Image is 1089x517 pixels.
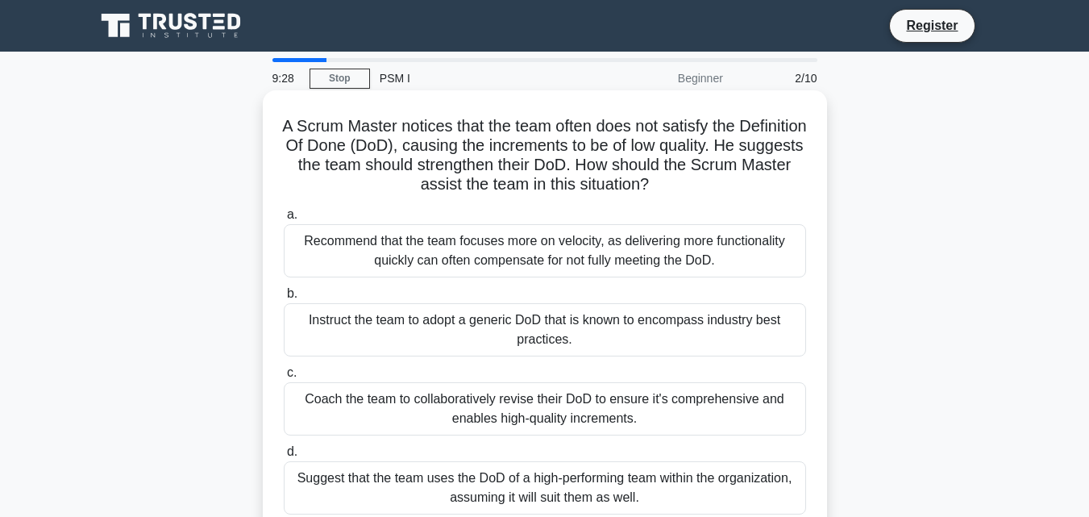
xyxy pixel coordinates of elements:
div: Recommend that the team focuses more on velocity, as delivering more functionality quickly can of... [284,224,806,277]
span: d. [287,444,297,458]
div: Instruct the team to adopt a generic DoD that is known to encompass industry best practices. [284,303,806,356]
a: Stop [310,69,370,89]
div: Suggest that the team uses the DoD of a high-performing team within the organization, assuming it... [284,461,806,515]
span: c. [287,365,297,379]
a: Register [896,15,967,35]
div: Coach the team to collaboratively revise their DoD to ensure it's comprehensive and enables high-... [284,382,806,436]
div: 9:28 [263,62,310,94]
div: 2/10 [733,62,827,94]
span: b. [287,286,297,300]
div: Beginner [592,62,733,94]
h5: A Scrum Master notices that the team often does not satisfy the Definition Of Done (DoD), causing... [282,116,808,195]
span: a. [287,207,297,221]
div: PSM I [370,62,592,94]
